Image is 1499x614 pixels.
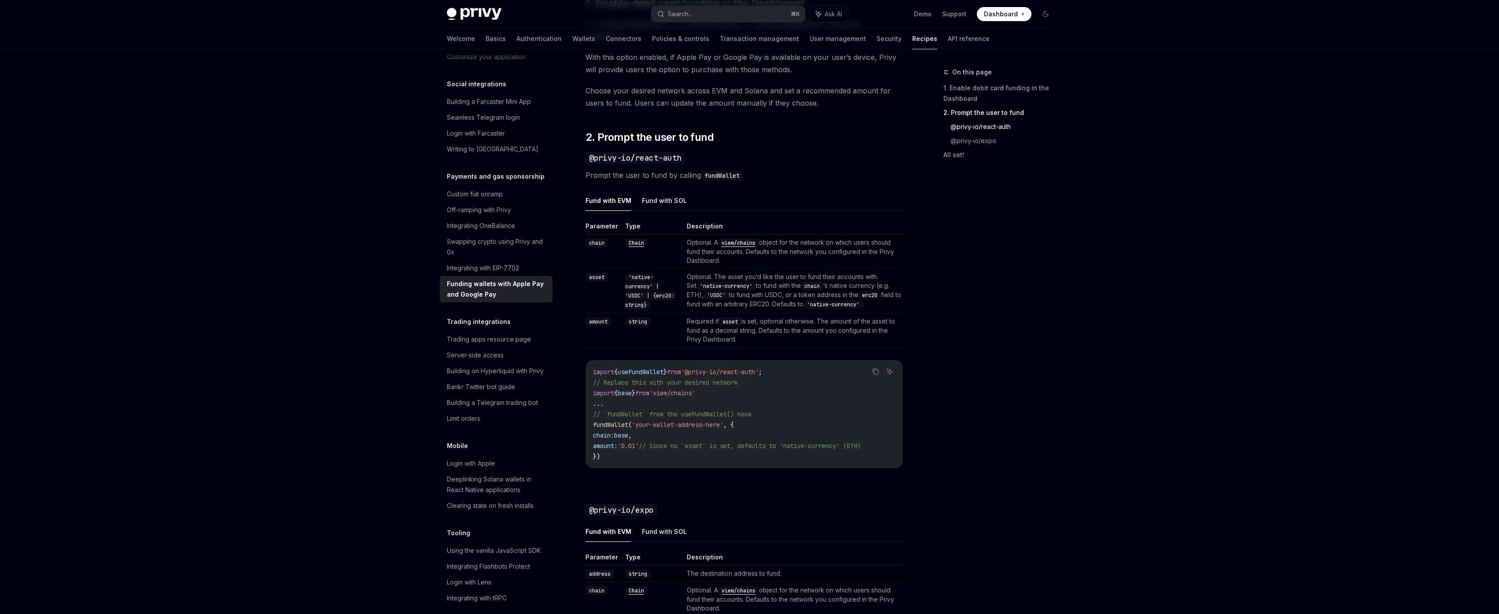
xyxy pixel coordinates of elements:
[440,347,552,363] a: Server-side access
[943,148,1060,162] a: All set!
[614,431,628,439] span: base
[948,28,990,49] a: API reference
[622,222,683,235] th: Type
[810,6,848,22] button: Ask AI
[625,570,651,578] code: string
[683,269,903,313] td: Optional. The asset you’d like the user to fund their accounts with. Set to fund with the ’s nati...
[870,366,881,377] button: Copy the contents from the code block
[440,331,552,347] a: Trading apps resource page
[593,389,614,397] span: import
[447,205,511,215] div: Off-ramping with Privy
[586,553,622,566] th: Parameter
[447,382,515,392] div: Bankr Twitter bot guide
[606,28,641,49] a: Connectors
[447,577,491,588] div: Login with Lens
[586,317,611,326] code: amount
[586,152,685,164] code: @privy-io/react-auth
[447,112,520,123] div: Seamless Telegram login
[486,28,506,49] a: Basics
[447,263,519,273] div: Integrating with EIP-7702
[447,279,547,300] div: Funding wallets with Apple Pay and Google Pay
[447,189,503,199] div: Custom fiat onramp
[440,363,552,379] a: Building on Hyperliquid with Privy
[718,239,759,247] code: viem/chains
[447,458,495,469] div: Login with Apple
[440,110,552,125] a: Seamless Telegram login
[593,442,618,450] span: amount:
[447,236,547,257] div: Swapping crypto using Privy and 0x
[810,28,866,49] a: User management
[447,593,507,603] div: Integrating with tRPC
[447,334,531,345] div: Trading apps resource page
[683,566,903,582] td: The destination address to fund.
[625,586,648,594] a: Chain
[516,28,562,49] a: Authentication
[628,421,632,429] span: (
[635,389,649,397] span: from
[593,368,614,376] span: import
[440,395,552,411] a: Building a Telegram trading bot
[447,79,506,89] h5: Social integrations
[440,202,552,218] a: Off-ramping with Privy
[586,222,622,235] th: Parameter
[984,10,1018,18] span: Dashboard
[667,368,681,376] span: from
[642,521,687,542] button: Fund with SOL
[440,186,552,202] a: Custom fiat onramp
[632,389,635,397] span: }
[914,10,932,18] a: Demo
[447,128,505,139] div: Login with Farcaster
[586,504,657,516] code: @privy-io/expo
[618,368,663,376] span: useFundWallet
[632,421,723,429] span: 'your-wallet-address-here'
[1039,7,1053,21] button: Toggle dark mode
[440,411,552,426] a: Limit orders
[683,313,903,348] td: Required if is set, optional otherwise. The amount of the asset to fund as a decimal string. Defa...
[447,474,547,495] div: Deeplinking Solana wallets in React Native applications
[943,106,1060,120] a: 2. Prompt the user to fund
[440,141,552,157] a: Writing to [GEOGRAPHIC_DATA]
[683,553,903,566] th: Description
[701,171,743,180] code: fundWallet
[440,94,552,110] a: Building a Farcaster Mini App
[593,452,600,460] span: })
[440,471,552,498] a: Deeplinking Solana wallets in React Native applications
[668,9,692,19] div: Search...
[663,368,667,376] span: }
[593,410,751,418] span: // `fundWallet` from the useFundWallet() hook
[440,498,552,514] a: Clearing state on fresh installs
[440,456,552,471] a: Login with Apple
[593,431,614,439] span: chain:
[447,171,545,182] h5: Payments and gas sponsorship
[440,590,552,606] a: Integrating with tRPC
[803,300,863,309] code: 'native-currency'
[447,8,501,20] img: dark logo
[440,125,552,141] a: Login with Farcaster
[447,96,531,107] div: Building a Farcaster Mini App
[447,413,480,424] div: Limit orders
[696,282,756,290] code: 'native-currency'
[586,273,608,282] code: asset
[884,366,895,377] button: Ask AI
[642,190,687,211] button: Fund with SOL
[447,366,544,376] div: Building on Hyperliquid with Privy
[625,273,674,309] code: 'native-currency' | 'USDC' | {erc20: string}
[440,218,552,234] a: Integrating OneBalance
[447,397,538,408] div: Building a Telegram trading bot
[447,316,511,327] h5: Trading integrations
[447,528,470,538] h5: Tooling
[572,28,595,49] a: Wallets
[639,442,861,450] span: // Since no `asset` is set, defaults to 'native-currency' (ETH)
[618,389,632,397] span: base
[447,144,538,154] div: Writing to [GEOGRAPHIC_DATA]
[625,239,648,246] a: Chain
[440,234,552,260] a: Swapping crypto using Privy and 0x
[593,379,737,386] span: // Replace this with your desired network
[759,368,762,376] span: ;
[950,134,1060,148] a: @privy-io/expo
[877,28,902,49] a: Security
[651,6,805,22] button: Search...⌘K
[625,317,651,326] code: string
[586,130,714,144] span: 2. Prompt the user to fund
[950,120,1060,134] a: @privy-io/react-auth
